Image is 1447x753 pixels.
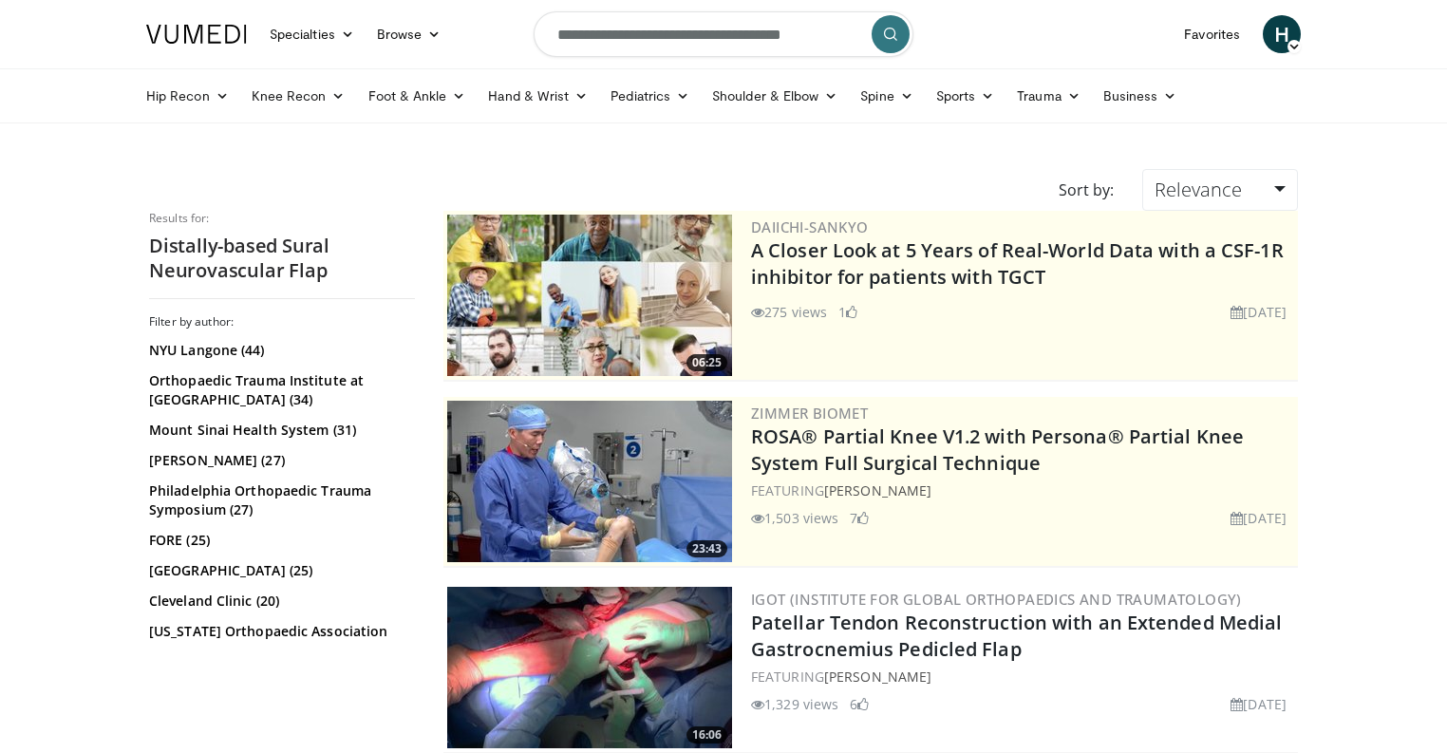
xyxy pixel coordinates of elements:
[701,77,849,115] a: Shoulder & Elbow
[1231,508,1287,528] li: [DATE]
[1173,15,1251,53] a: Favorites
[447,215,732,376] img: 93c22cae-14d1-47f0-9e4a-a244e824b022.png.300x170_q85_crop-smart_upscale.jpg
[149,341,410,360] a: NYU Langone (44)
[751,610,1282,662] a: Patellar Tendon Reconstruction with an Extended Medial Gastrocnemius Pedicled Flap
[599,77,701,115] a: Pediatrics
[149,561,410,580] a: [GEOGRAPHIC_DATA] (25)
[149,234,415,283] h2: Distally-based Sural Neurovascular Flap
[149,371,410,409] a: Orthopaedic Trauma Institute at [GEOGRAPHIC_DATA] (34)
[686,726,727,744] span: 16:06
[149,592,410,611] a: Cleveland Clinic (20)
[824,668,931,686] a: [PERSON_NAME]
[477,77,599,115] a: Hand & Wrist
[686,354,727,371] span: 06:25
[751,508,838,528] li: 1,503 views
[240,77,357,115] a: Knee Recon
[1155,177,1242,202] span: Relevance
[751,302,827,322] li: 275 views
[447,401,732,562] img: 99b1778f-d2b2-419a-8659-7269f4b428ba.300x170_q85_crop-smart_upscale.jpg
[1263,15,1301,53] a: H
[1092,77,1189,115] a: Business
[686,540,727,557] span: 23:43
[366,15,453,53] a: Browse
[751,424,1244,476] a: ROSA® Partial Knee V1.2 with Persona® Partial Knee System Full Surgical Technique
[849,77,924,115] a: Spine
[1231,302,1287,322] li: [DATE]
[751,404,868,423] a: Zimmer Biomet
[149,451,410,470] a: [PERSON_NAME] (27)
[149,622,410,660] a: [US_STATE] Orthopaedic Association (18)
[751,694,838,714] li: 1,329 views
[149,211,415,226] p: Results for:
[1231,694,1287,714] li: [DATE]
[850,694,869,714] li: 6
[357,77,478,115] a: Foot & Ankle
[447,215,732,376] a: 06:25
[447,587,732,748] a: 16:06
[925,77,1006,115] a: Sports
[149,531,410,550] a: FORE (25)
[149,481,410,519] a: Philadelphia Orthopaedic Trauma Symposium (27)
[447,401,732,562] a: 23:43
[146,25,247,44] img: VuMedi Logo
[149,421,410,440] a: Mount Sinai Health System (31)
[751,590,1242,609] a: IGOT (Institute for Global Orthopaedics and Traumatology)
[751,237,1284,290] a: A Closer Look at 5 Years of Real-World Data with a CSF-1R inhibitor for patients with TGCT
[1005,77,1092,115] a: Trauma
[135,77,240,115] a: Hip Recon
[838,302,857,322] li: 1
[850,508,869,528] li: 7
[751,480,1294,500] div: FEATURING
[824,481,931,499] a: [PERSON_NAME]
[447,587,732,748] img: 41584e27-eb8d-4cf4-824d-9dd5040d644a.300x170_q85_crop-smart_upscale.jpg
[149,314,415,329] h3: Filter by author:
[534,11,913,57] input: Search topics, interventions
[751,217,869,236] a: Daiichi-Sankyo
[1044,169,1128,211] div: Sort by:
[258,15,366,53] a: Specialties
[751,667,1294,687] div: FEATURING
[1142,169,1298,211] a: Relevance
